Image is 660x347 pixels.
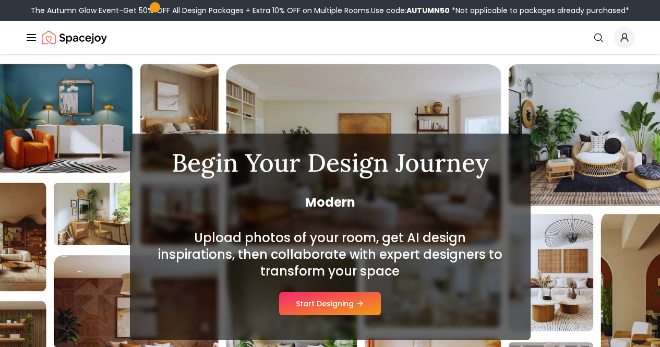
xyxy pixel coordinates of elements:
span: *Not applicable to packages already purchased* [450,5,629,16]
h2: Upload photos of your room, get AI design inspirations, then collaborate with expert designers to... [155,230,506,280]
a: Spacejoy [42,27,107,48]
button: Start Designing [279,292,381,315]
div: The Autumn Glow Event-Get 50% OFF All Design Packages + Extra 10% OFF on Multiple Rooms. [31,5,629,16]
nav: Global [25,21,635,54]
b: AUTUMN50 [406,5,450,16]
span: Modern [155,194,506,211]
img: Spacejoy Logo [42,27,107,48]
h1: Begin Your Design Journey [155,150,506,175]
span: Use code: [371,5,450,16]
